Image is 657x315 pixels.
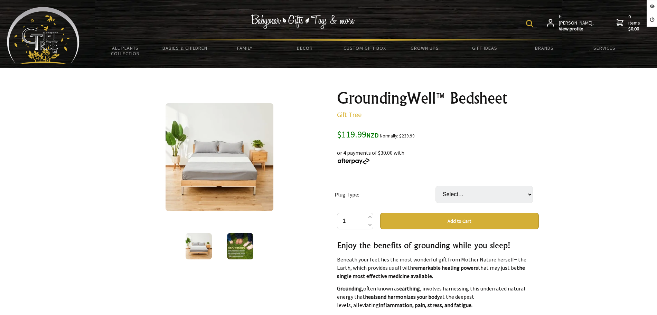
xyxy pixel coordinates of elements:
[365,293,378,300] strong: heals
[378,293,440,300] strong: and harmonizes your body
[559,26,594,32] strong: View profile
[337,240,539,251] h3: Enjoy the benefits of grounding while you sleep!
[628,13,641,32] span: 0 items
[515,41,574,55] a: Brands
[379,302,472,308] strong: inflammation, pain, stress, and fatigue.
[337,255,539,280] p: Beneath your feet lies the most wonderful gift from Mother Nature herself− the Earth, which provi...
[337,128,379,140] span: $119.99
[337,264,525,279] strong: the single most effective medicine available.
[395,41,454,55] a: Grown Ups
[337,284,539,309] p: often known as , involves harnessing this underrated natural energy that at the deepest levels, a...
[215,41,275,55] a: Family
[399,285,420,292] strong: earthing
[7,7,79,64] img: Babyware - Gifts - Toys and more...
[337,90,539,106] h1: GroundingWell™ Bedsheet
[155,41,215,55] a: Babies & Children
[337,110,362,119] a: Gift Tree
[95,41,155,61] a: All Plants Collection
[413,264,478,271] strong: remarkable healing powers
[337,158,370,164] img: Afterpay
[337,285,363,292] strong: Grounding,
[166,103,273,211] img: GroundingWell™ Bedsheet
[559,14,594,32] span: Hi [PERSON_NAME],
[335,41,395,55] a: Custom Gift Box
[526,20,533,27] img: product search
[617,14,641,32] a: 0 items$0.00
[186,233,212,259] img: GroundingWell™ Bedsheet
[335,176,435,213] td: Plug Type:
[380,213,539,229] button: Add to Cart
[337,140,539,165] div: or 4 payments of $30.00 with
[380,133,415,139] small: Normally: $239.99
[574,41,634,55] a: Services
[227,233,253,259] img: GroundingWell™ Bedsheet
[628,26,641,32] strong: $0.00
[454,41,514,55] a: Gift Ideas
[251,15,355,29] img: Babywear - Gifts - Toys & more
[366,131,379,139] span: NZD
[275,41,335,55] a: Decor
[547,14,594,32] a: Hi [PERSON_NAME],View profile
